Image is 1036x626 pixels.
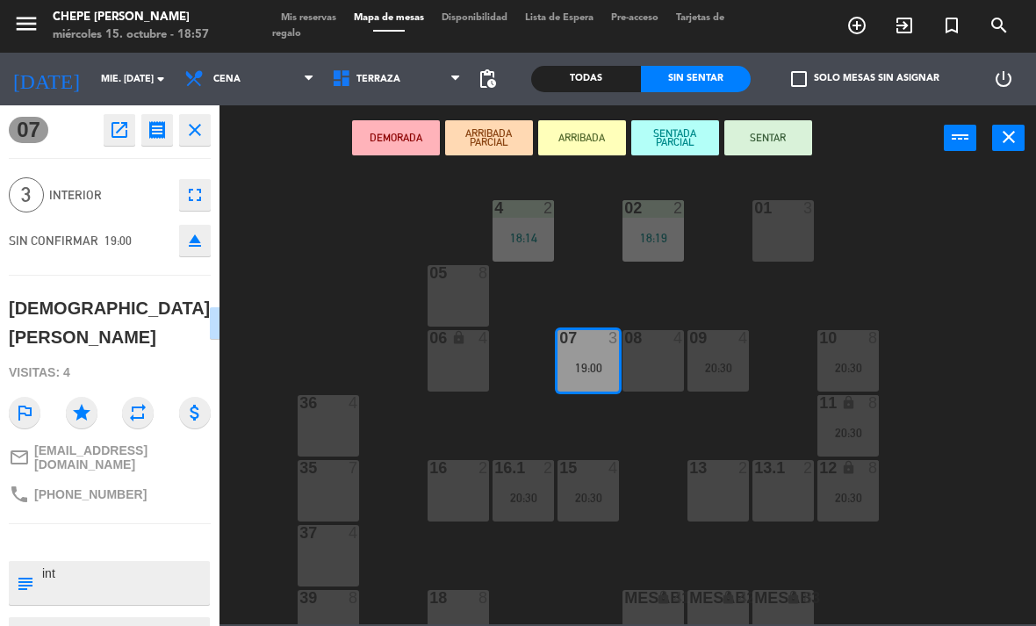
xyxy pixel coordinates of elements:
div: 7 [349,460,359,476]
div: 20:30 [558,492,619,504]
div: 20:30 [817,362,879,374]
i: lock [841,460,856,475]
div: Todas [531,66,641,92]
i: mail_outline [9,447,30,468]
div: 09 [689,330,690,346]
div: 2 [543,200,554,216]
div: 2 [673,200,684,216]
span: Terraza [356,74,400,85]
div: 01 [754,200,755,216]
button: close [179,114,211,146]
span: check_box_outline_blank [791,71,807,87]
div: 18:14 [493,232,554,244]
i: outlined_flag [9,397,40,428]
div: 8 [868,460,879,476]
span: Mapa de mesas [345,13,433,23]
i: exit_to_app [894,15,915,36]
div: MESAB2 [689,590,690,606]
div: 05 [429,265,430,281]
div: Sin sentar [641,66,751,92]
div: 15 [559,460,560,476]
span: 19:00 [104,234,132,248]
span: Reserva especial [928,11,975,40]
button: power_input [944,125,976,151]
div: 3 [608,330,619,346]
i: eject [184,230,205,251]
i: repeat [122,397,154,428]
div: 4 [349,395,359,411]
span: Lista de Espera [516,13,602,23]
span: [EMAIL_ADDRESS][DOMAIN_NAME] [34,443,211,471]
i: phone [9,484,30,505]
button: ARRIBADA [538,120,626,155]
span: [PHONE_NUMBER] [34,487,147,501]
div: 19:00 [558,362,619,374]
div: 20:30 [817,427,879,439]
i: close [184,119,205,140]
div: 8 [868,395,879,411]
i: power_input [950,126,971,148]
div: 4 [478,330,489,346]
button: menu [13,11,40,43]
i: attach_money [179,397,211,428]
div: 2 [543,460,554,476]
div: 16.1 [494,460,495,476]
span: 3 [9,177,44,212]
span: RESERVAR MESA [833,11,881,40]
span: BUSCAR [975,11,1023,40]
div: 12 [819,460,820,476]
i: receipt [147,119,168,140]
i: fullscreen [184,184,205,205]
span: pending_actions [477,68,498,90]
i: turned_in_not [941,15,962,36]
div: 4 [738,590,749,606]
div: 35 [299,460,300,476]
span: 07 [9,117,48,143]
div: 8 [478,265,489,281]
i: arrow_drop_down [150,68,171,90]
div: miércoles 15. octubre - 18:57 [53,26,209,44]
div: 4 [349,525,359,541]
div: 3 [803,200,814,216]
div: Chepe [PERSON_NAME] [53,9,209,26]
div: 36 [299,395,300,411]
i: lock [721,590,736,605]
button: SENTAR [724,120,812,155]
div: 16 [429,460,430,476]
label: Solo mesas sin asignar [791,71,939,87]
div: 20:30 [687,362,749,374]
button: SENTADA PARCIAL [631,120,719,155]
span: Interior [49,185,170,205]
div: 4 [673,330,684,346]
button: eject [179,225,211,256]
div: 18:19 [622,232,684,244]
div: 8 [803,590,814,606]
div: 08 [624,330,625,346]
span: Cena [213,74,241,85]
i: menu [13,11,40,37]
div: 37 [299,525,300,541]
a: mail_outline[EMAIL_ADDRESS][DOMAIN_NAME] [9,443,211,471]
button: open_in_new [104,114,135,146]
button: receipt [141,114,173,146]
span: Mis reservas [272,13,345,23]
div: 4 [738,330,749,346]
span: SIN CONFIRMAR [9,234,98,248]
i: subject [15,573,34,593]
button: DEMORADA [352,120,440,155]
div: MESAB3 [754,590,755,606]
div: 18 [429,590,430,606]
div: 2 [803,460,814,476]
button: fullscreen [179,179,211,211]
i: star [66,397,97,428]
div: 20:30 [493,492,554,504]
div: 8 [478,590,489,606]
div: 13.1 [754,460,755,476]
i: add_circle_outline [846,15,867,36]
div: 20:30 [817,492,879,504]
div: 8 [349,590,359,606]
i: search [989,15,1010,36]
div: 39 [299,590,300,606]
div: 02 [624,200,625,216]
div: MesaB1 [624,590,625,606]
